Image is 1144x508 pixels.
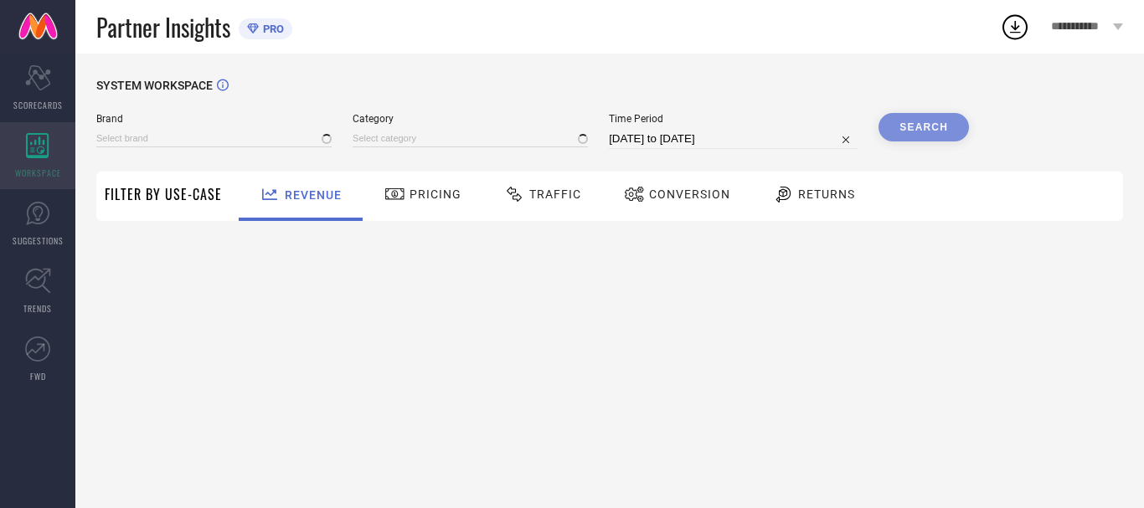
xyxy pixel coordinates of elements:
[96,113,332,125] span: Brand
[30,370,46,382] span: FWD
[285,188,342,202] span: Revenue
[105,184,222,204] span: Filter By Use-Case
[353,130,588,147] input: Select category
[96,10,230,44] span: Partner Insights
[96,130,332,147] input: Select brand
[15,167,61,179] span: WORKSPACE
[1000,12,1030,42] div: Open download list
[259,23,284,35] span: PRO
[13,234,64,247] span: SUGGESTIONS
[13,99,63,111] span: SCORECARDS
[353,113,588,125] span: Category
[609,113,858,125] span: Time Period
[649,187,730,201] span: Conversion
[609,129,858,149] input: Select time period
[23,302,52,315] span: TRENDS
[410,187,461,201] span: Pricing
[96,79,213,92] span: SYSTEM WORKSPACE
[798,187,855,201] span: Returns
[529,187,581,201] span: Traffic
